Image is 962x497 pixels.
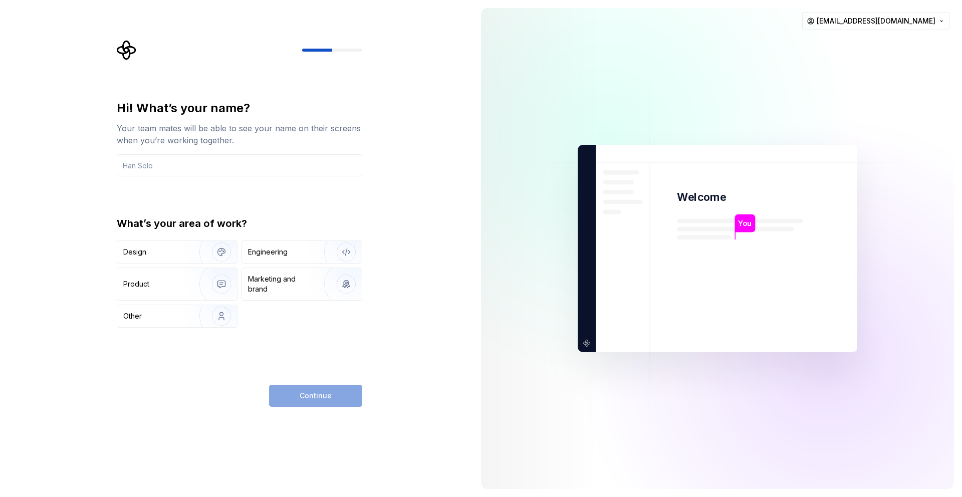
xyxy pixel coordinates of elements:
div: Hi! What’s your name? [117,100,362,116]
div: Marketing and brand [248,274,316,294]
span: [EMAIL_ADDRESS][DOMAIN_NAME] [817,16,935,26]
div: Design [123,247,146,257]
div: What’s your area of work? [117,216,362,230]
input: Han Solo [117,154,362,176]
div: Engineering [248,247,288,257]
svg: Supernova Logo [117,40,137,60]
div: Product [123,279,149,289]
div: Your team mates will be able to see your name on their screens when you’re working together. [117,122,362,146]
p: Welcome [677,190,726,204]
div: Other [123,311,142,321]
button: [EMAIL_ADDRESS][DOMAIN_NAME] [802,12,950,30]
p: You [738,218,752,229]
